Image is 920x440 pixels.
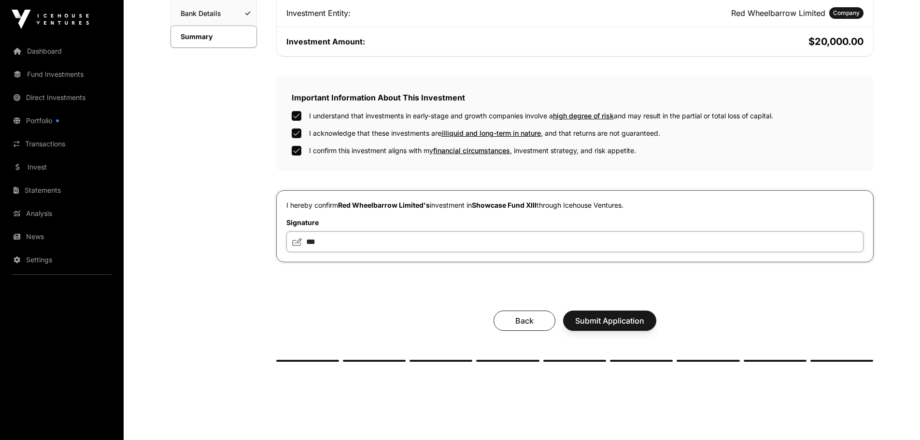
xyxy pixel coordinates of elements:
p: I hereby confirm investment in through Icehouse Ventures. [286,200,863,210]
label: Signature [286,218,863,227]
a: Transactions [8,133,116,155]
a: Direct Investments [8,87,116,108]
a: Dashboard [8,41,116,62]
h2: $20,000.00 [577,35,863,48]
a: Summary [170,26,257,48]
iframe: Chat Widget [872,394,920,440]
a: Bank Details [171,3,256,24]
a: Invest [8,156,116,178]
label: I confirm this investment aligns with my , investment strategy, and risk appetite. [309,146,636,156]
a: News [8,226,116,247]
span: high degree of risk [553,112,614,120]
button: Back [494,311,555,331]
button: Submit Application [563,311,656,331]
span: Company [833,9,860,17]
a: Statements [8,180,116,201]
h2: Red Wheelbarrow Limited [731,7,825,19]
a: Settings [8,249,116,270]
span: Red Wheelbarrow Limited's [338,201,430,209]
span: financial circumstances [433,146,510,155]
label: I understand that investments in early-stage and growth companies involve a and may result in the... [309,111,773,121]
div: Investment Entity: [286,7,573,19]
a: Analysis [8,203,116,224]
a: Portfolio [8,110,116,131]
a: Fund Investments [8,64,116,85]
img: Icehouse Ventures Logo [12,10,89,29]
label: I acknowledge that these investments are , and that returns are not guaranteed. [309,128,660,138]
span: Investment Amount: [286,37,365,46]
span: Submit Application [575,315,644,326]
span: Showcase Fund XIII [472,201,537,209]
h2: Important Information About This Investment [292,92,858,103]
span: Back [506,315,543,326]
span: illiquid and long-term in nature [441,129,541,137]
